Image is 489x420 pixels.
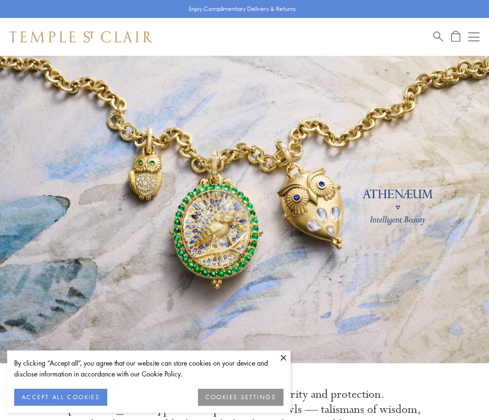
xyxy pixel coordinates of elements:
[189,4,296,14] p: Enjoy Complimentary Delivery & Returns
[198,389,283,406] button: COOKIES SETTINGS
[14,358,283,379] div: By clicking “Accept all”, you agree that our website can store cookies on your device and disclos...
[14,389,107,406] button: ACCEPT ALL COOKIES
[9,31,152,43] img: Temple St. Clair
[468,31,480,43] button: Open navigation
[451,31,460,43] a: Open Shopping Bag
[433,31,443,43] a: Search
